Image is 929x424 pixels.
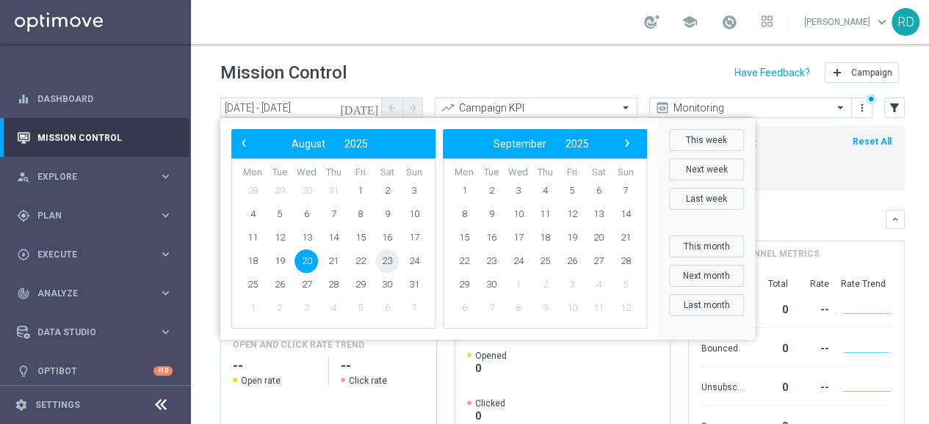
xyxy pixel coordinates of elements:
span: 24 [402,249,426,273]
div: There are unsaved changes [866,94,876,104]
span: 30 [294,179,318,202]
button: play_circle_outline Execute keyboard_arrow_right [16,249,173,260]
i: gps_fixed [17,209,30,222]
th: weekday [505,167,532,179]
span: 1 [349,179,372,202]
div: Mission Control [17,118,173,157]
span: 4 [533,179,557,202]
h2: -- [341,357,424,375]
div: -- [793,335,828,359]
i: play_circle_outline [17,248,30,261]
span: 30 [375,273,399,296]
div: RD [892,8,919,36]
i: add [831,67,843,78]
span: 11 [533,202,557,226]
th: weekday [347,167,374,179]
span: 16 [375,226,399,249]
span: 28 [614,249,637,273]
span: 21 [322,249,345,273]
button: Next month [669,265,744,287]
span: Campaign [851,67,892,78]
div: Execute [17,248,159,261]
button: Next week [669,158,744,180]
div: Explore [17,170,159,183]
i: trending_up [441,100,455,115]
span: 9 [375,202,399,226]
div: Optibot [17,351,173,390]
button: ‹ [235,134,254,153]
th: weekday [532,167,559,179]
span: 4 [587,273,610,296]
span: keyboard_arrow_down [874,14,890,30]
span: 15 [349,226,372,249]
div: track_changes Analyze keyboard_arrow_right [16,288,173,299]
span: 1 [506,273,529,296]
span: 0 [475,362,507,375]
i: person_search [17,170,30,183]
button: This week [669,129,744,151]
div: -- [793,374,828,398]
button: September [484,134,556,153]
span: Data Studio [37,328,159,337]
a: Mission Control [37,118,173,157]
div: Analyze [17,287,159,300]
a: Optibot [37,351,153,390]
button: lightbulb Optibot +10 [16,365,173,377]
span: 7 [614,179,637,202]
button: equalizer Dashboard [16,93,173,105]
i: keyboard_arrow_right [159,325,173,339]
button: [DATE] [338,98,382,120]
span: 6 [587,179,610,202]
div: Plan [17,209,159,222]
span: 19 [560,226,584,249]
button: Last week [669,188,744,210]
div: gps_fixed Plan keyboard_arrow_right [16,210,173,222]
th: weekday [612,167,639,179]
span: 6 [375,296,399,320]
i: filter_alt [888,101,901,114]
th: weekday [558,167,585,179]
th: weekday [239,167,267,179]
span: 22 [452,249,476,273]
span: 22 [349,249,372,273]
span: 30 [480,273,503,296]
th: weekday [320,167,347,179]
th: weekday [400,167,427,179]
input: Select date range [220,98,382,118]
span: 12 [268,226,292,249]
div: Data Studio [17,326,159,339]
div: Total [749,278,787,290]
span: Explore [37,172,159,181]
bs-datepicker-navigation-view: ​ ​ ​ [447,134,636,153]
span: 21 [614,226,637,249]
span: 28 [241,179,264,202]
span: 8 [452,202,476,226]
span: 3 [294,296,318,320]
a: Settings [35,401,80,409]
div: Unsubscribed [701,374,743,398]
h1: Mission Control [220,62,347,84]
div: Rate [793,278,828,290]
span: 9 [533,296,557,320]
th: weekday [451,167,478,179]
span: 7 [402,296,426,320]
a: Dashboard [37,79,173,118]
i: equalizer [17,92,30,106]
span: 5 [268,202,292,226]
span: 31 [402,273,426,296]
span: 23 [480,249,503,273]
span: ‹ [234,134,253,153]
span: › [618,134,637,153]
button: person_search Explore keyboard_arrow_right [16,171,173,183]
button: Data Studio keyboard_arrow_right [16,326,173,338]
span: 23 [375,249,399,273]
button: Mission Control [16,132,173,144]
th: weekday [478,167,505,179]
span: 10 [402,202,426,226]
button: Last month [669,294,744,316]
span: 4 [241,202,264,226]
